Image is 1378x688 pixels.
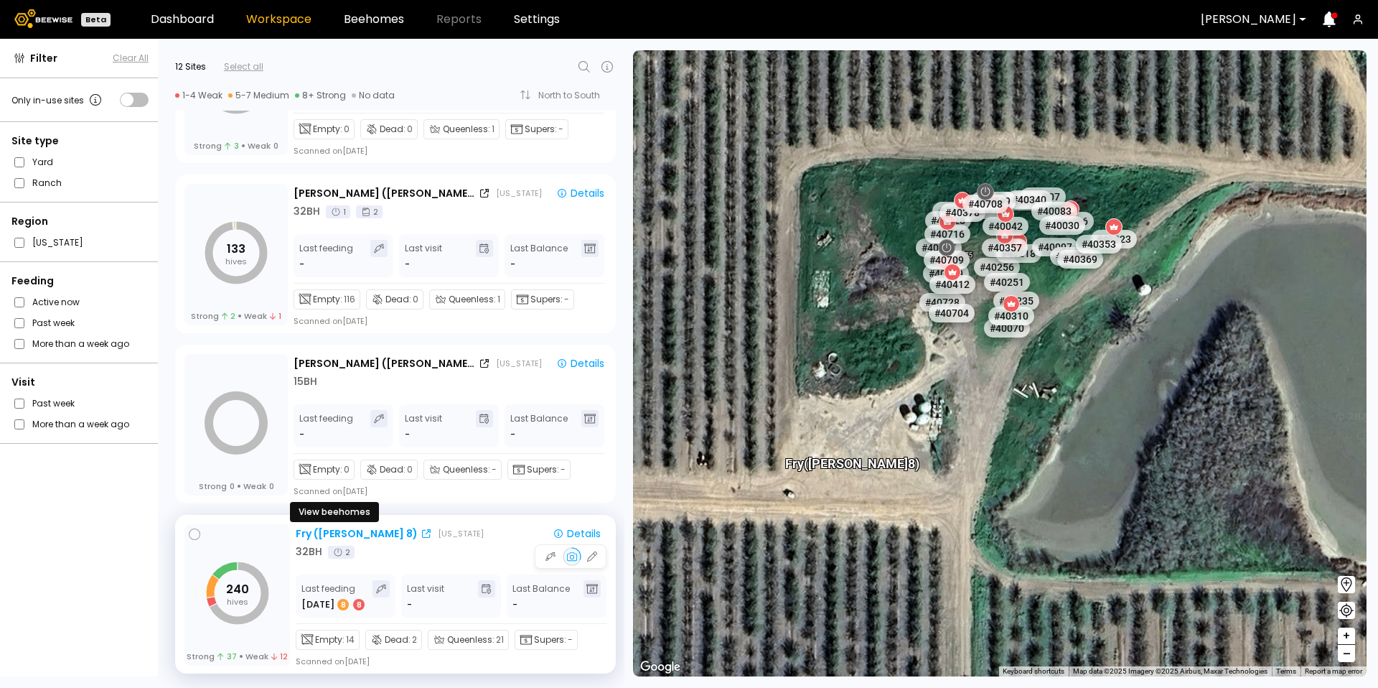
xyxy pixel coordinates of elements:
div: # 40310 [988,307,1034,325]
div: Dead: [365,630,422,650]
img: Google [637,658,684,677]
div: 5-7 Medium [228,90,289,101]
div: Empty: [294,289,360,310]
span: - [564,293,569,306]
tspan: hives [225,256,247,267]
button: Details [550,355,610,371]
div: Supers: [505,119,568,139]
label: Yard [32,154,53,169]
span: - [510,427,515,442]
div: - [299,257,306,271]
div: Region [11,214,149,229]
div: 8 [353,599,365,610]
span: 0 [407,123,413,136]
label: Past week [32,396,75,411]
span: 0 [413,293,418,306]
div: Scanned on [DATE] [294,485,367,497]
div: Scanned on [DATE] [294,145,367,157]
div: Queenless: [429,289,505,310]
span: 1 [492,123,495,136]
div: # 40177 [916,238,962,257]
div: View beehomes [290,502,379,522]
div: Last visit [405,240,442,271]
div: Queenless: [423,460,502,480]
button: Details [550,185,610,201]
div: # 40005 [1050,247,1096,266]
div: Last feeding [299,240,353,271]
div: Last Balance [510,410,568,442]
span: – [1343,645,1351,663]
div: 2 [356,205,383,218]
a: Beehomes [344,14,404,25]
div: # 40251 [984,273,1030,292]
span: 14 [346,633,355,646]
tspan: hives [227,596,248,608]
a: Workspace [246,14,311,25]
label: More than a week ago [32,417,129,432]
div: 8 [337,599,349,610]
div: Scanned on [DATE] [294,315,367,327]
span: 2 [222,311,235,321]
div: # 40340 [1006,190,1052,209]
div: [PERSON_NAME] ([PERSON_NAME] 3) [294,356,476,371]
span: - [561,463,566,476]
div: Fry ([PERSON_NAME] 8) [785,441,919,471]
label: Past week [32,315,75,330]
div: # 40704 [929,304,975,322]
span: 1 [270,311,281,321]
div: # 40357 [982,238,1028,257]
div: # 40007 [1020,187,1066,206]
div: Strong Weak [199,481,274,491]
label: [US_STATE] [32,235,83,250]
span: 2 [412,633,417,646]
span: 3 [225,141,238,151]
span: 0 [344,123,350,136]
div: [US_STATE] [496,358,542,369]
span: + [1342,627,1351,645]
div: # 40353 [1076,235,1122,254]
div: 1-4 Weak [175,90,222,101]
div: Visit [11,375,149,390]
label: Ranch [32,175,62,190]
div: # 40716 [924,225,970,243]
div: Queenless: [423,119,500,139]
span: 37 [217,651,236,661]
div: Last Balance [510,240,568,271]
div: # 40097 [1032,238,1078,256]
div: Beta [81,13,111,27]
div: # 40042 [983,217,1028,236]
div: Details [553,527,601,540]
div: 8+ Strong [295,90,346,101]
div: Select all [224,60,263,73]
div: Scanned on [DATE] [296,656,370,667]
span: 0 [344,463,350,476]
span: - [512,598,517,612]
span: Map data ©2025 Imagery ©2025 Airbus, Maxar Technologies [1073,667,1267,675]
div: Last visit [405,410,442,442]
div: [PERSON_NAME] ([PERSON_NAME] 7) [294,186,476,201]
div: # 40729 [923,264,969,283]
div: Site type [11,134,149,149]
div: - [299,427,306,442]
div: # 40708 [962,195,1008,213]
button: Clear All [113,52,149,65]
div: Last visit [407,580,444,612]
div: Fry ([PERSON_NAME] 8) [296,526,418,541]
button: Keyboard shortcuts [1003,666,1064,677]
div: Last Balance [512,580,570,612]
tspan: 133 [227,241,245,257]
div: - [405,257,410,271]
span: 0 [407,463,413,476]
div: Strong Weak [194,141,278,151]
div: Details [556,357,604,370]
span: - [510,257,515,271]
div: Dead: [360,460,418,480]
button: + [1338,628,1355,645]
div: - [407,598,412,612]
div: Only in-use sites [11,91,104,108]
a: Settings [514,14,560,25]
button: Details [547,526,606,541]
span: 1 [497,293,500,306]
div: North to South [538,91,610,100]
